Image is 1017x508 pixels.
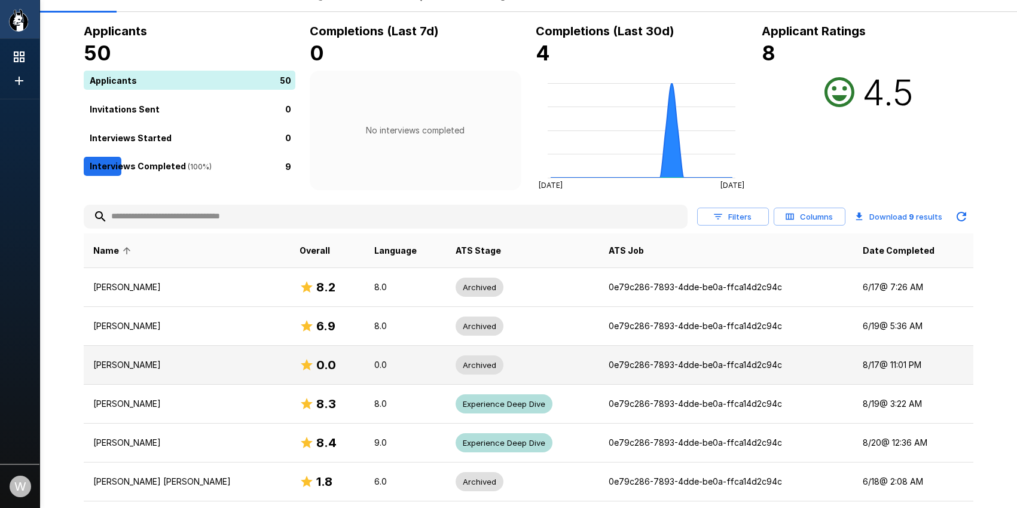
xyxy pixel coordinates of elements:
[93,359,281,371] p: [PERSON_NAME]
[316,317,335,336] h6: 6.9
[374,359,436,371] p: 0.0
[609,244,644,258] span: ATS Job
[853,268,973,307] td: 6/17 @ 7:26 AM
[316,472,332,491] h6: 1.8
[456,437,552,449] span: Experience Deep Dive
[93,476,281,488] p: [PERSON_NAME] [PERSON_NAME]
[853,385,973,424] td: 8/19 @ 3:22 AM
[93,320,281,332] p: [PERSON_NAME]
[374,244,417,258] span: Language
[84,24,147,38] b: Applicants
[285,131,291,144] p: 0
[310,41,324,65] b: 0
[300,244,330,258] span: Overall
[93,281,281,293] p: [PERSON_NAME]
[536,41,550,65] b: 4
[456,244,501,258] span: ATS Stage
[93,437,281,449] p: [PERSON_NAME]
[456,282,503,293] span: Archived
[93,244,135,258] span: Name
[853,424,973,463] td: 8/20 @ 12:36 AM
[285,160,291,172] p: 9
[93,398,281,410] p: [PERSON_NAME]
[374,281,436,293] p: 8.0
[609,476,844,488] p: 0e79c286-7893-4dde-be0a-ffca14d2c94c
[84,41,111,65] b: 50
[609,281,844,293] p: 0e79c286-7893-4dde-be0a-ffca14d2c94c
[310,24,439,38] b: Completions (Last 7d)
[863,244,934,258] span: Date Completed
[720,181,744,190] tspan: [DATE]
[316,278,335,297] h6: 8.2
[609,437,844,449] p: 0e79c286-7893-4dde-be0a-ffca14d2c94c
[536,24,674,38] b: Completions (Last 30d)
[853,346,973,385] td: 8/17 @ 11:01 PM
[949,205,973,229] button: Updated Today - 10:13 AM
[316,355,336,375] h6: 0.0
[774,208,845,226] button: Columns
[280,74,291,86] p: 50
[762,24,866,38] b: Applicant Ratings
[697,208,769,226] button: Filters
[609,320,844,332] p: 0e79c286-7893-4dde-be0a-ffca14d2c94c
[374,437,436,449] p: 9.0
[850,205,947,229] button: Download 9 results
[285,102,291,115] p: 0
[539,181,563,190] tspan: [DATE]
[862,71,914,114] h2: 4.5
[316,433,337,452] h6: 8.4
[374,320,436,332] p: 8.0
[456,476,503,488] span: Archived
[853,463,973,501] td: 6/18 @ 2:08 AM
[374,476,436,488] p: 6.0
[853,307,973,346] td: 6/19 @ 5:36 AM
[374,398,436,410] p: 8.0
[316,394,336,413] h6: 8.3
[609,359,844,371] p: 0e79c286-7893-4dde-be0a-ffca14d2c94c
[456,399,552,410] span: Experience Deep Dive
[456,321,503,332] span: Archived
[456,360,503,371] span: Archived
[609,398,844,410] p: 0e79c286-7893-4dde-be0a-ffca14d2c94c
[366,124,465,136] p: No interviews completed
[762,41,775,65] b: 8
[909,212,914,221] b: 9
